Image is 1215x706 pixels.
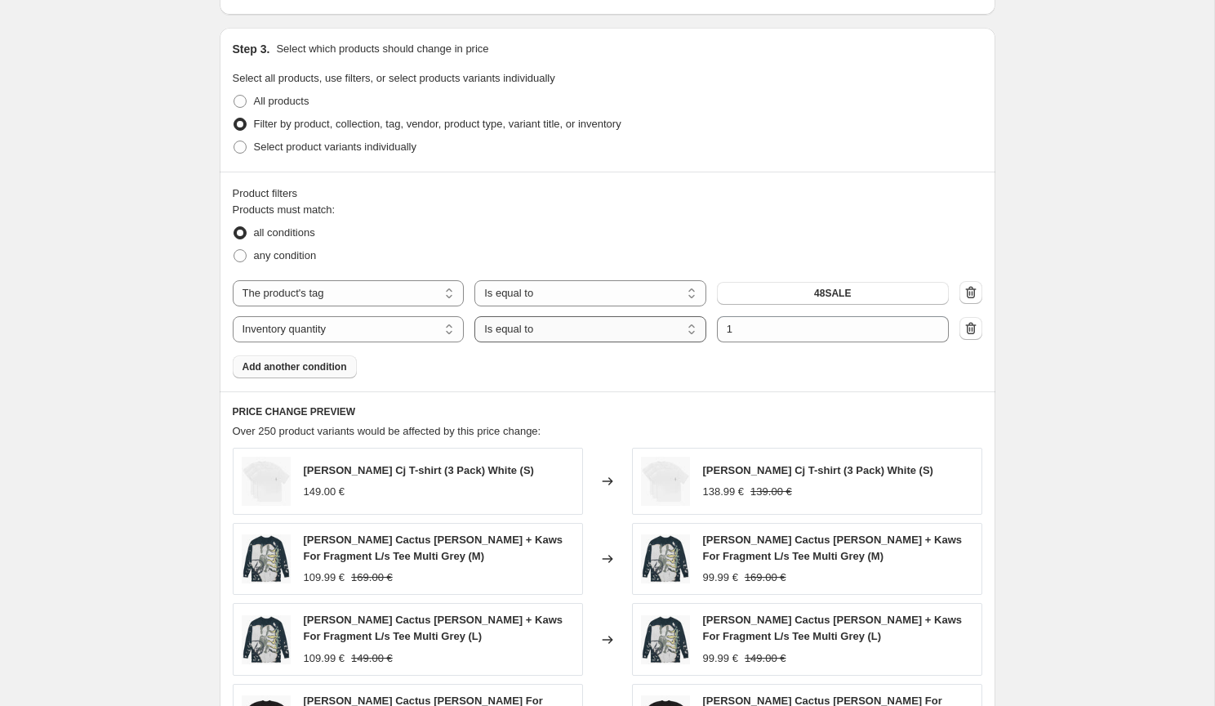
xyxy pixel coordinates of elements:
h6: PRICE CHANGE PREVIEW [233,405,982,418]
span: [PERSON_NAME] Cj T-shirt (3 Pack) White (S) [304,464,534,476]
strike: 149.00 € [745,650,786,667]
div: 149.00 € [304,484,345,500]
span: Add another condition [243,360,347,373]
img: TravisScottCactusJackKawsForFragmentLSTeeMultiGreyProductX_80x.jpg [242,615,291,664]
span: Select product variants individually [254,141,416,153]
span: [PERSON_NAME] Cj T-shirt (3 Pack) White (S) [703,464,933,476]
span: any condition [254,249,317,261]
img: TravisScottCactusJackKawsForFragmentLSTeeMultiGreyProductX_80x.jpg [641,534,690,583]
div: 99.99 € [703,570,738,586]
p: Select which products should change in price [276,41,488,57]
div: Product filters [233,185,982,202]
span: [PERSON_NAME] Cactus [PERSON_NAME] + Kaws For Fragment L/s Tee Multi Grey (M) [703,534,962,562]
span: all conditions [254,226,315,239]
img: TravisScottCJTShirt3PackWhite_80x.jpg [641,457,690,506]
span: Products must match: [233,203,336,216]
strike: 139.00 € [750,484,792,500]
img: TravisScottCactusJackKawsForFragmentLSTeeMultiGreyProductX_80x.jpg [242,534,291,583]
div: 99.99 € [703,650,738,667]
div: 109.99 € [304,650,345,667]
button: Add another condition [233,355,357,378]
img: TravisScottCJTShirt3PackWhite_80x.jpg [242,457,291,506]
button: 48SALE [717,282,949,305]
strike: 169.00 € [745,570,786,586]
span: [PERSON_NAME] Cactus [PERSON_NAME] + Kaws For Fragment L/s Tee Multi Grey (L) [304,614,563,642]
strike: 149.00 € [351,650,393,667]
span: Over 250 product variants would be affected by this price change: [233,425,541,437]
strike: 169.00 € [351,570,393,586]
span: [PERSON_NAME] Cactus [PERSON_NAME] + Kaws For Fragment L/s Tee Multi Grey (M) [304,534,563,562]
span: [PERSON_NAME] Cactus [PERSON_NAME] + Kaws For Fragment L/s Tee Multi Grey (L) [703,614,962,642]
h2: Step 3. [233,41,270,57]
span: Filter by product, collection, tag, vendor, product type, variant title, or inventory [254,118,621,130]
div: 138.99 € [703,484,745,500]
div: 109.99 € [304,570,345,586]
img: TravisScottCactusJackKawsForFragmentLSTeeMultiGreyProductX_80x.jpg [641,615,690,664]
span: Select all products, use filters, or select products variants individually [233,72,555,84]
span: 48SALE [814,287,851,300]
span: All products [254,95,309,107]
